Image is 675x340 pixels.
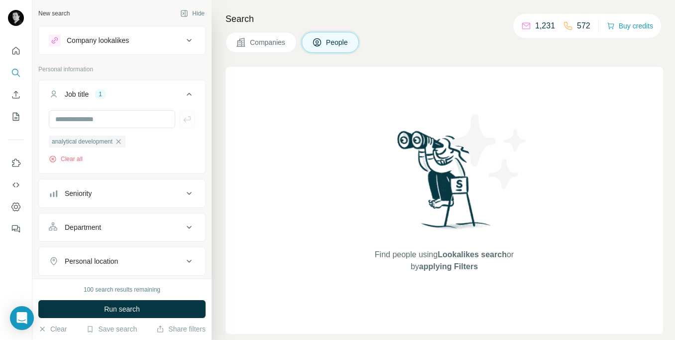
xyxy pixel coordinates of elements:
[39,28,205,52] button: Company lookalikes
[8,220,24,238] button: Feedback
[10,306,34,330] div: Open Intercom Messenger
[52,137,112,146] span: analytical development
[8,176,24,194] button: Use Surfe API
[65,89,89,99] div: Job title
[65,222,101,232] div: Department
[84,285,160,294] div: 100 search results remaining
[438,250,507,259] span: Lookalikes search
[8,108,24,126] button: My lists
[39,82,205,110] button: Job title1
[49,155,83,164] button: Clear all
[8,42,24,60] button: Quick start
[419,262,478,271] span: applying Filters
[445,107,534,196] img: Surfe Illustration - Stars
[577,20,590,32] p: 572
[8,86,24,104] button: Enrich CSV
[38,300,206,318] button: Run search
[65,188,92,198] div: Seniority
[250,37,286,47] span: Companies
[39,181,205,205] button: Seniority
[67,35,129,45] div: Company lookalikes
[38,65,206,74] p: Personal information
[39,215,205,239] button: Department
[8,10,24,26] img: Avatar
[535,20,555,32] p: 1,231
[39,249,205,273] button: Personal location
[86,324,137,334] button: Save search
[156,324,206,334] button: Share filters
[8,198,24,216] button: Dashboard
[8,64,24,82] button: Search
[104,304,140,314] span: Run search
[393,128,496,239] img: Surfe Illustration - Woman searching with binoculars
[38,324,67,334] button: Clear
[95,90,106,99] div: 1
[65,256,118,266] div: Personal location
[225,12,663,26] h4: Search
[173,6,212,21] button: Hide
[326,37,349,47] span: People
[364,249,524,273] span: Find people using or by
[38,9,70,18] div: New search
[8,154,24,172] button: Use Surfe on LinkedIn
[607,19,653,33] button: Buy credits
